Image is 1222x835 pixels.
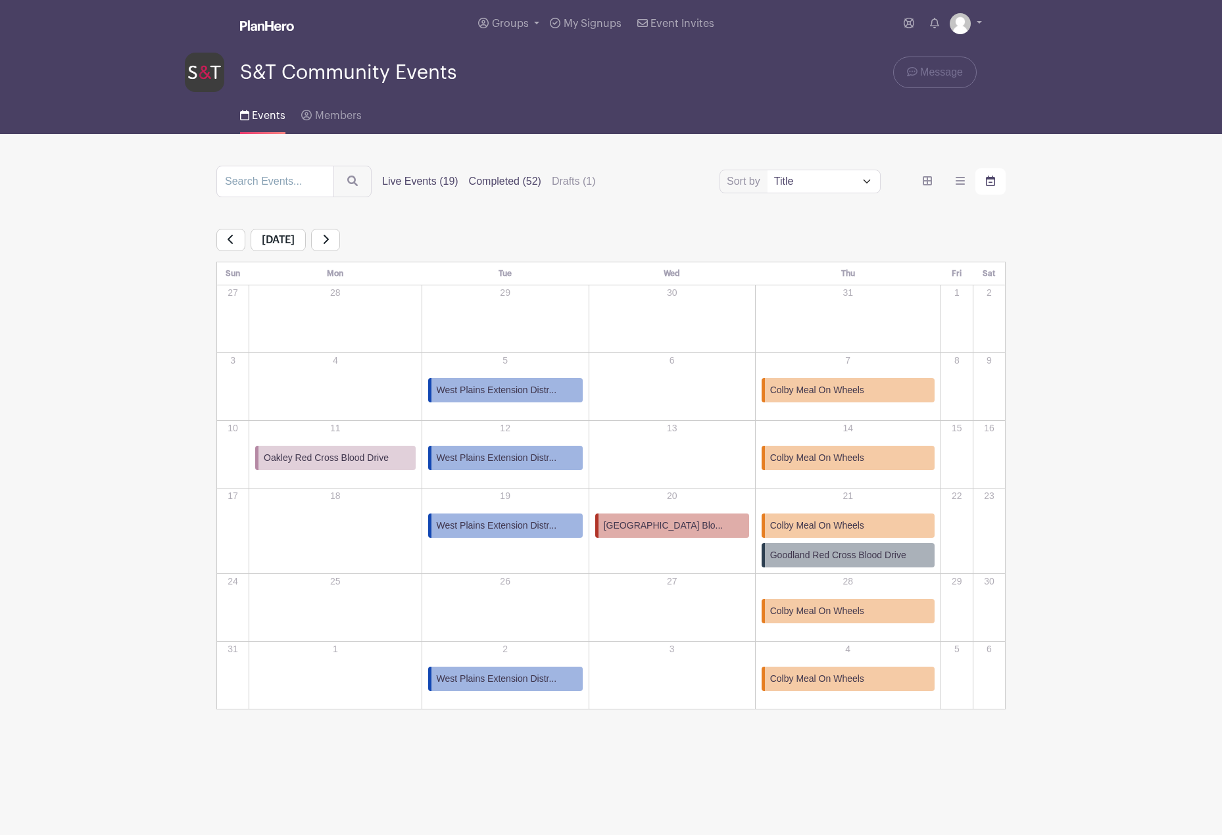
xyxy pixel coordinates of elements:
[770,451,864,465] span: Colby Meal On Wheels
[382,174,596,189] div: filters
[974,286,1004,300] p: 2
[250,575,420,588] p: 25
[595,513,749,538] a: [GEOGRAPHIC_DATA] Blo...
[942,642,972,656] p: 5
[942,286,972,300] p: 1
[469,174,541,189] label: Completed (52)
[762,378,935,402] a: Colby Meal On Wheels
[650,18,714,29] span: Event Invites
[240,62,456,83] span: S&T Community Events
[552,174,596,189] label: Drafts (1)
[770,383,864,397] span: Colby Meal On Wheels
[942,489,972,503] p: 22
[727,174,764,189] label: Sort by
[604,519,723,533] span: [GEOGRAPHIC_DATA] Blo...
[423,642,588,656] p: 2
[315,110,362,121] span: Members
[920,64,963,80] span: Message
[251,229,306,251] span: [DATE]
[590,354,754,368] p: 6
[770,519,864,533] span: Colby Meal On Wheels
[590,489,754,503] p: 20
[942,421,972,435] p: 15
[756,489,940,503] p: 21
[973,262,1005,285] th: Sat
[437,672,557,686] span: West Plains Extension Distr...
[912,168,1006,195] div: order and view
[422,262,589,285] th: Tue
[756,642,940,656] p: 4
[942,575,972,588] p: 29
[974,642,1004,656] p: 6
[893,57,977,88] a: Message
[218,354,248,368] p: 3
[250,489,420,503] p: 18
[590,421,754,435] p: 13
[218,286,248,300] p: 27
[762,667,935,691] a: Colby Meal On Wheels
[974,354,1004,368] p: 9
[974,575,1004,588] p: 30
[437,519,557,533] span: West Plains Extension Distr...
[437,451,557,465] span: West Plains Extension Distr...
[185,53,224,92] img: s-and-t-logo-planhero.png
[216,166,334,197] input: Search Events...
[250,421,420,435] p: 11
[240,20,294,31] img: logo_white-6c42ec7e38ccf1d336a20a19083b03d10ae64f83f12c07503d8b9e83406b4c7d.svg
[217,262,249,285] th: Sun
[382,174,458,189] label: Live Events (19)
[255,446,415,470] a: Oakley Red Cross Blood Drive
[250,642,420,656] p: 1
[218,575,248,588] p: 24
[264,451,389,465] span: Oakley Red Cross Blood Drive
[756,354,940,368] p: 7
[770,604,864,618] span: Colby Meal On Wheels
[423,286,588,300] p: 29
[437,383,557,397] span: West Plains Extension Distr...
[974,421,1004,435] p: 16
[762,446,935,470] a: Colby Meal On Wheels
[428,378,583,402] a: West Plains Extension Distr...
[428,513,583,538] a: West Plains Extension Distr...
[762,513,935,538] a: Colby Meal On Wheels
[950,13,971,34] img: default-ce2991bfa6775e67f084385cd625a349d9dcbb7a52a09fb2fda1e96e2d18dcdb.png
[770,548,906,562] span: Goodland Red Cross Blood Drive
[564,18,622,29] span: My Signups
[250,286,420,300] p: 28
[756,575,940,588] p: 28
[218,489,248,503] p: 17
[428,667,583,691] a: West Plains Extension Distr...
[218,642,248,656] p: 31
[590,575,754,588] p: 27
[589,262,755,285] th: Wed
[770,672,864,686] span: Colby Meal On Wheels
[942,354,972,368] p: 8
[423,575,588,588] p: 26
[590,642,754,656] p: 3
[250,354,420,368] p: 4
[301,92,361,134] a: Members
[428,446,583,470] a: West Plains Extension Distr...
[252,110,285,121] span: Events
[762,599,935,623] a: Colby Meal On Wheels
[762,543,935,567] a: Goodland Red Cross Blood Drive
[756,421,940,435] p: 14
[249,262,422,285] th: Mon
[423,354,588,368] p: 5
[423,489,588,503] p: 19
[756,286,940,300] p: 31
[218,421,248,435] p: 10
[755,262,941,285] th: Thu
[492,18,529,29] span: Groups
[240,92,285,134] a: Events
[974,489,1004,503] p: 23
[941,262,973,285] th: Fri
[423,421,588,435] p: 12
[590,286,754,300] p: 30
